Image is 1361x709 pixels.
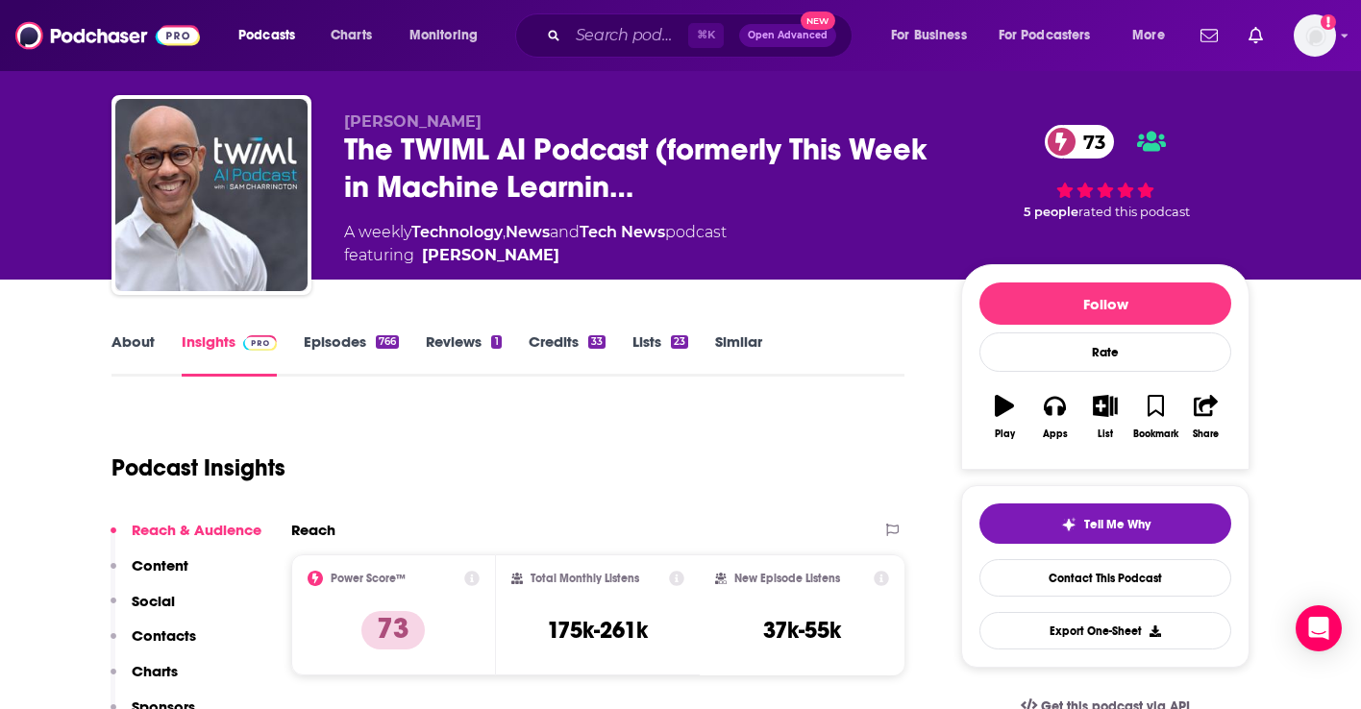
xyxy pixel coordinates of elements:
a: Tech News [580,223,665,241]
a: Charts [318,20,384,51]
button: Export One-Sheet [979,612,1231,649]
a: Reviews1 [426,332,501,377]
div: 73 5 peoplerated this podcast [961,112,1250,232]
button: Play [979,382,1029,452]
span: 73 [1064,125,1115,159]
img: Podchaser - Follow, Share and Rate Podcasts [15,17,200,54]
span: [PERSON_NAME] [344,112,482,131]
div: Open Intercom Messenger [1296,605,1342,651]
button: open menu [225,20,320,51]
button: Apps [1029,382,1079,452]
span: Charts [331,22,372,49]
div: 23 [671,335,688,349]
button: Show profile menu [1294,14,1336,57]
div: Rate [979,332,1231,372]
p: Social [132,592,175,610]
span: 5 people [1024,205,1078,219]
a: Episodes766 [304,332,399,377]
a: Sam Charrington [422,244,559,267]
span: More [1132,22,1165,49]
a: Similar [715,332,762,377]
span: For Podcasters [999,22,1091,49]
button: open menu [878,20,991,51]
div: List [1098,428,1113,440]
button: open menu [1119,20,1189,51]
h2: Reach [291,521,335,539]
span: , [503,223,506,241]
p: 73 [361,611,425,649]
a: Show notifications dropdown [1241,19,1271,52]
span: Logged in as cmand-s [1294,14,1336,57]
span: Tell Me Why [1084,517,1151,532]
button: Content [111,556,188,592]
button: open menu [396,20,503,51]
div: Bookmark [1133,428,1178,440]
button: Contacts [111,626,196,662]
img: The TWIML AI Podcast (formerly This Week in Machine Learning & Artificial Intelligence) [115,99,308,291]
span: rated this podcast [1078,205,1190,219]
a: Technology [411,223,503,241]
a: Contact This Podcast [979,559,1231,597]
div: A weekly podcast [344,221,727,267]
div: 1 [491,335,501,349]
button: Reach & Audience [111,521,261,556]
span: New [801,12,835,30]
input: Search podcasts, credits, & more... [568,20,688,51]
span: featuring [344,244,727,267]
div: Apps [1043,428,1068,440]
p: Charts [132,662,178,680]
img: tell me why sparkle [1061,517,1076,532]
div: 766 [376,335,399,349]
button: Open AdvancedNew [739,24,836,47]
a: Credits33 [529,332,606,377]
svg: Add a profile image [1321,14,1336,30]
a: Show notifications dropdown [1193,19,1225,52]
a: InsightsPodchaser Pro [182,332,277,377]
span: Open Advanced [748,31,828,40]
button: Social [111,592,175,627]
span: Monitoring [409,22,478,49]
span: Podcasts [238,22,295,49]
a: News [506,223,550,241]
h2: New Episode Listens [734,572,840,585]
a: Lists23 [632,332,688,377]
button: Charts [111,662,178,697]
button: Share [1181,382,1231,452]
button: Bookmark [1130,382,1180,452]
h3: 37k-55k [763,616,841,645]
a: About [111,332,155,377]
p: Content [132,556,188,575]
button: tell me why sparkleTell Me Why [979,503,1231,544]
button: Follow [979,282,1231,325]
img: User Profile [1294,14,1336,57]
p: Reach & Audience [132,521,261,539]
button: open menu [986,20,1119,51]
span: ⌘ K [688,23,724,48]
h2: Total Monthly Listens [531,572,639,585]
img: Podchaser Pro [243,335,277,351]
button: List [1080,382,1130,452]
div: Play [995,428,1015,440]
div: 33 [588,335,606,349]
div: Search podcasts, credits, & more... [533,13,871,58]
span: For Business [891,22,967,49]
h1: Podcast Insights [111,453,285,482]
a: 73 [1045,125,1115,159]
p: Contacts [132,626,196,645]
h2: Power Score™ [331,572,406,585]
span: and [550,223,580,241]
h3: 175k-261k [547,616,648,645]
div: Share [1193,428,1219,440]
